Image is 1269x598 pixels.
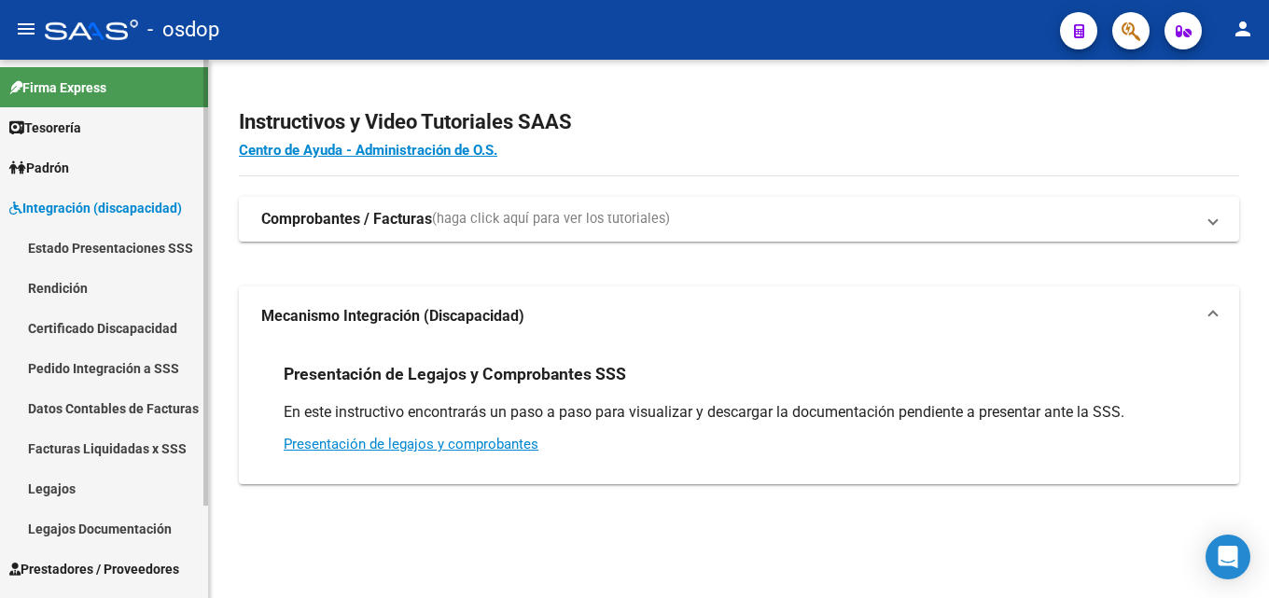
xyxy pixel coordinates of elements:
strong: Mecanismo Integración (Discapacidad) [261,306,524,327]
span: Padrón [9,158,69,178]
h3: Presentación de Legajos y Comprobantes SSS [284,361,626,387]
mat-expansion-panel-header: Mecanismo Integración (Discapacidad) [239,286,1239,346]
div: Mecanismo Integración (Discapacidad) [239,346,1239,484]
p: En este instructivo encontrarás un paso a paso para visualizar y descargar la documentación pendi... [284,402,1194,423]
mat-icon: person [1232,18,1254,40]
a: Centro de Ayuda - Administración de O.S. [239,142,497,159]
strong: Comprobantes / Facturas [261,209,432,229]
span: Integración (discapacidad) [9,198,182,218]
div: Open Intercom Messenger [1206,535,1250,579]
a: Presentación de legajos y comprobantes [284,436,538,452]
h2: Instructivos y Video Tutoriales SAAS [239,104,1239,140]
span: (haga click aquí para ver los tutoriales) [432,209,670,229]
span: Firma Express [9,77,106,98]
span: - osdop [147,9,219,50]
mat-icon: menu [15,18,37,40]
mat-expansion-panel-header: Comprobantes / Facturas(haga click aquí para ver los tutoriales) [239,197,1239,242]
span: Tesorería [9,118,81,138]
span: Prestadores / Proveedores [9,559,179,579]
